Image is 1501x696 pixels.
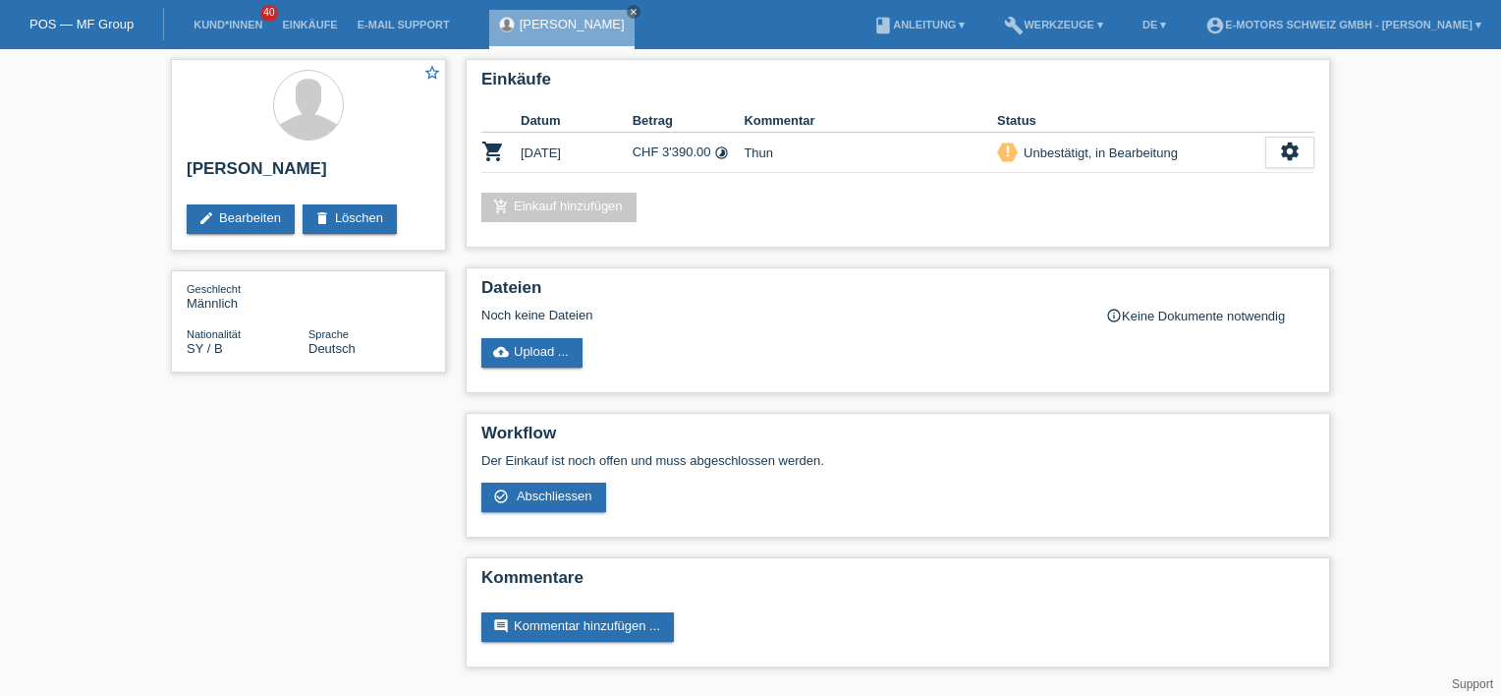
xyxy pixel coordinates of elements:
[863,19,974,30] a: bookAnleitung ▾
[744,109,997,133] th: Kommentar
[423,64,441,85] a: star_border
[520,17,625,31] a: [PERSON_NAME]
[1133,19,1176,30] a: DE ▾
[308,328,349,340] span: Sprache
[303,204,397,234] a: deleteLöschen
[1018,143,1178,163] div: Unbestätigt, in Bearbeitung
[493,489,509,504] i: check_circle_outline
[521,133,633,173] td: [DATE]
[1195,19,1491,30] a: account_circleE-Motors Schweiz GmbH - [PERSON_NAME] ▾
[423,64,441,82] i: star_border
[1106,308,1314,323] div: Keine Dokumente notwendig
[1205,16,1225,35] i: account_circle
[1452,677,1493,691] a: Support
[873,16,893,35] i: book
[198,210,214,226] i: edit
[272,19,347,30] a: Einkäufe
[481,483,606,512] a: check_circle_outline Abschliessen
[187,281,308,311] div: Männlich
[348,19,460,30] a: E-Mail Support
[493,618,509,634] i: comment
[481,424,1314,453] h2: Workflow
[29,17,134,31] a: POS — MF Group
[1279,141,1301,162] i: settings
[260,5,278,22] span: 40
[994,19,1113,30] a: buildWerkzeuge ▾
[521,109,633,133] th: Datum
[314,210,330,226] i: delete
[184,19,272,30] a: Kund*innen
[481,612,674,642] a: commentKommentar hinzufügen ...
[187,204,295,234] a: editBearbeiten
[481,338,583,368] a: cloud_uploadUpload ...
[744,133,997,173] td: Thun
[633,133,745,173] td: CHF 3'390.00
[997,109,1265,133] th: Status
[481,140,505,163] i: POSP00026283
[187,341,223,356] span: Syrien / B / 11.03.2014
[481,70,1314,99] h2: Einkäufe
[493,344,509,360] i: cloud_upload
[633,109,745,133] th: Betrag
[714,145,729,160] i: 36 Raten
[1004,16,1024,35] i: build
[187,283,241,295] span: Geschlecht
[481,308,1082,322] div: Noch keine Dateien
[1001,145,1015,158] i: priority_high
[1106,308,1122,323] i: info_outline
[187,159,430,189] h2: [PERSON_NAME]
[481,568,1314,598] h2: Kommentare
[493,199,509,214] i: add_shopping_cart
[481,453,1314,468] p: Der Einkauf ist noch offen und muss abgeschlossen werden.
[627,5,640,19] a: close
[481,193,637,222] a: add_shopping_cartEinkauf hinzufügen
[481,278,1314,308] h2: Dateien
[187,328,241,340] span: Nationalität
[629,7,639,17] i: close
[308,341,356,356] span: Deutsch
[517,489,592,503] span: Abschliessen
